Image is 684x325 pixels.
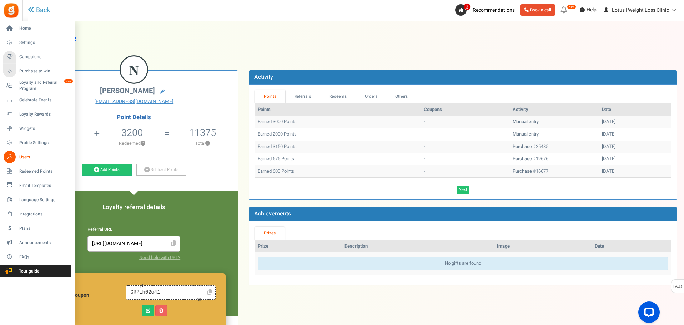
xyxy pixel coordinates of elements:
[19,54,69,60] span: Campaigns
[19,197,69,203] span: Language Settings
[455,4,518,16] a: 3 Recommendations
[513,131,539,137] span: Manual entry
[19,68,69,74] span: Purchase to win
[171,140,234,147] p: Total
[3,165,71,177] a: Redeemed Points
[673,280,683,293] span: FAQs
[254,209,291,218] b: Achievements
[30,114,238,121] h4: Point Details
[35,29,672,49] h1: User Profile
[602,168,668,175] div: [DATE]
[19,97,69,103] span: Celebrate Events
[602,143,668,150] div: [DATE]
[320,90,356,103] a: Redeems
[3,2,19,19] img: Gratisfaction
[19,80,71,92] span: Loyalty and Referral Program
[3,208,71,220] a: Integrations
[3,65,71,77] a: Purchase to win
[3,137,71,149] a: Profile Settings
[585,6,597,14] span: Help
[141,141,145,146] button: ?
[3,37,71,49] a: Settings
[421,141,510,153] td: -
[19,126,69,132] span: Widgets
[342,240,494,253] th: Description
[602,118,668,125] div: [DATE]
[255,227,285,240] a: Prizes
[100,86,155,96] span: [PERSON_NAME]
[19,140,69,146] span: Profile Settings
[139,254,180,261] a: Need help with URL?
[82,164,132,176] a: Add Points
[3,251,71,263] a: FAQs
[473,6,515,14] span: Recommendations
[136,164,186,176] a: Subtract Points
[3,151,71,163] a: Users
[19,25,69,31] span: Home
[599,103,671,116] th: Date
[3,194,71,206] a: Language Settings
[510,165,599,178] td: Purchase #16677
[577,4,599,16] a: Help
[3,94,71,106] a: Celebrate Events
[421,165,510,178] td: -
[3,122,71,134] a: Widgets
[520,4,555,16] a: Book a call
[205,141,210,146] button: ?
[3,222,71,234] a: Plans
[3,179,71,192] a: Email Templates
[258,257,668,270] div: No gifts are found
[3,237,71,249] a: Announcements
[494,240,592,253] th: Image
[87,227,180,232] h6: Referral URL
[255,90,285,103] a: Points
[3,22,71,35] a: Home
[602,156,668,162] div: [DATE]
[168,238,179,250] span: Click to Copy
[3,108,71,120] a: Loyalty Rewards
[255,165,421,178] td: Earned 600 Points
[510,153,599,165] td: Purchase #19676
[255,141,421,153] td: Earned 3150 Points
[19,225,69,232] span: Plans
[19,154,69,160] span: Users
[121,127,143,138] h5: 3200
[19,40,69,46] span: Settings
[513,118,539,125] span: Manual entry
[19,254,69,260] span: FAQs
[457,186,469,194] a: Next
[592,240,671,253] th: Date
[121,56,147,84] figcaption: N
[19,211,69,217] span: Integrations
[464,3,471,10] span: 3
[19,111,69,117] span: Loyalty Rewards
[510,141,599,153] td: Purchase #25485
[285,90,320,103] a: Referrals
[37,204,231,210] h5: Loyalty referral details
[254,73,273,81] b: Activity
[19,240,69,246] span: Announcements
[19,168,69,174] span: Redeemed Points
[255,116,421,128] td: Earned 3000 Points
[510,103,599,116] th: Activity
[35,98,232,105] a: [EMAIL_ADDRESS][DOMAIN_NAME]
[612,6,669,14] span: Lotus | Weight Loss Clinic
[205,287,215,298] a: Click to Copy
[19,183,69,189] span: Email Templates
[3,80,71,92] a: Loyalty and Referral Program New
[421,103,510,116] th: Coupons
[421,128,510,141] td: -
[602,131,668,138] div: [DATE]
[255,103,421,116] th: Points
[64,79,73,84] em: New
[356,90,386,103] a: Orders
[567,4,576,9] em: New
[3,268,53,274] span: Tour guide
[421,153,510,165] td: -
[255,128,421,141] td: Earned 2000 Points
[52,287,126,298] h6: Loyalty Referral Coupon
[189,127,216,138] h5: 11375
[100,140,164,147] p: Redeemed
[3,51,71,63] a: Campaigns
